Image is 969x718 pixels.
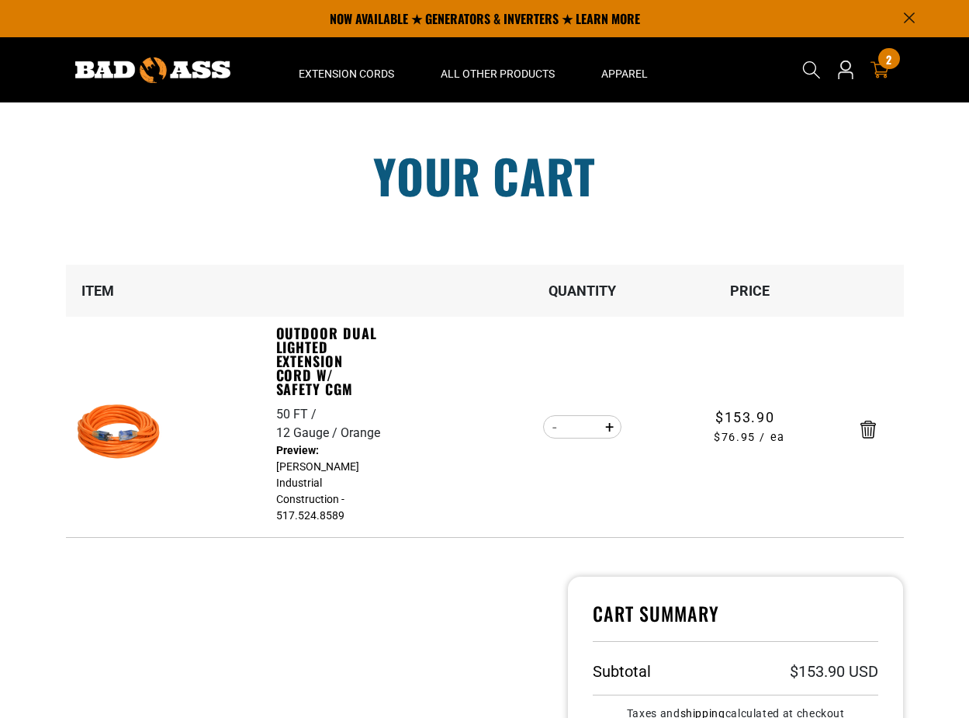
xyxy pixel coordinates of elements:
th: Quantity [498,265,666,317]
div: Orange [341,424,380,442]
summary: All Other Products [417,37,578,102]
div: 12 Gauge [276,424,341,442]
span: Extension Cords [299,67,394,81]
summary: Extension Cords [275,37,417,102]
span: 2 [886,54,891,65]
a: Remove Outdoor Dual Lighted Extension Cord w/ Safety CGM - 50 FT / 12 Gauge / Orange [860,424,876,435]
span: $153.90 [715,407,774,428]
h4: Cart Summary [593,602,879,642]
h1: Your cart [54,152,915,199]
input: Quantity for Outdoor Dual Lighted Extension Cord w/ Safety CGM [567,414,597,440]
div: 50 FT [276,405,320,424]
dd: [PERSON_NAME] Industrial Construction - 517.524.8589 [276,442,383,524]
summary: Apparel [578,37,671,102]
th: Item [66,265,275,317]
th: Price [666,265,833,317]
span: All Other Products [441,67,555,81]
a: Outdoor Dual Lighted Extension Cord w/ Safety CGM [276,326,383,396]
img: Bad Ass Extension Cords [75,57,230,83]
img: Orange [72,384,170,482]
h3: Subtotal [593,664,651,679]
summary: Search [799,57,824,82]
p: $153.90 USD [790,664,878,679]
span: $76.95 / ea [666,429,832,446]
span: Apparel [601,67,648,81]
